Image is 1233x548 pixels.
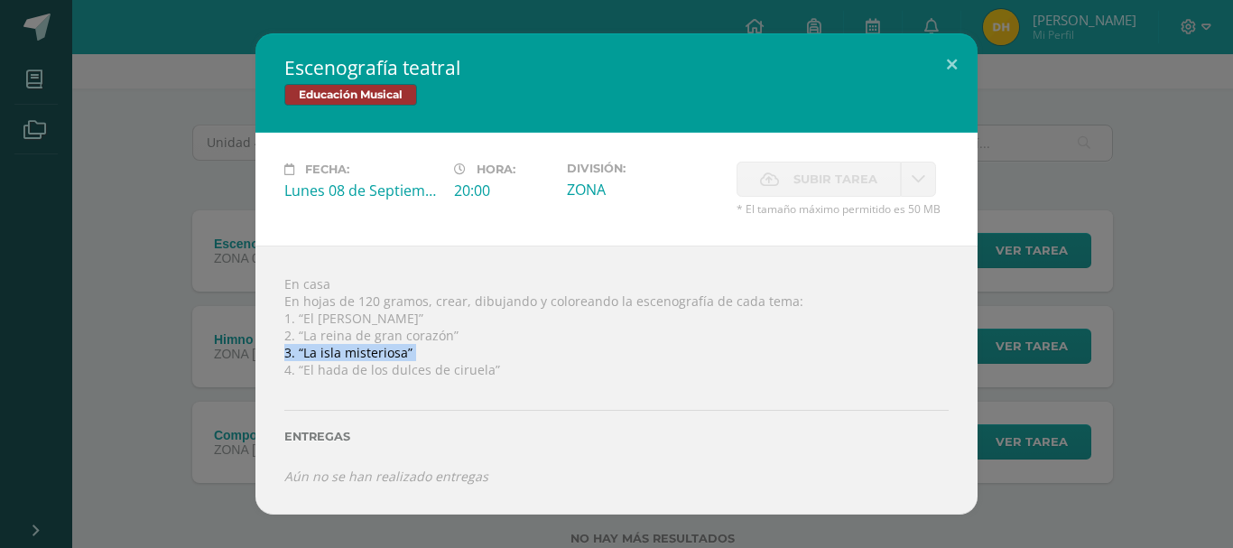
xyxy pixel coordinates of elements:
[255,246,978,514] div: En casa En hojas de 120 gramos, crear, dibujando y coloreando la escenografía de cada tema: 1. “E...
[737,201,949,217] span: * El tamaño máximo permitido es 50 MB
[284,84,417,106] span: Educación Musical
[477,163,515,176] span: Hora:
[284,430,949,443] label: Entregas
[793,163,877,196] span: Subir tarea
[567,180,722,200] div: ZONA
[284,181,440,200] div: Lunes 08 de Septiembre
[454,181,552,200] div: 20:00
[567,162,722,175] label: División:
[926,33,978,95] button: Close (Esc)
[737,162,901,197] label: La fecha de entrega ha expirado
[284,55,949,80] h2: Escenografía teatral
[901,162,936,197] a: La fecha de entrega ha expirado
[305,163,349,176] span: Fecha:
[284,468,488,485] i: Aún no se han realizado entregas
